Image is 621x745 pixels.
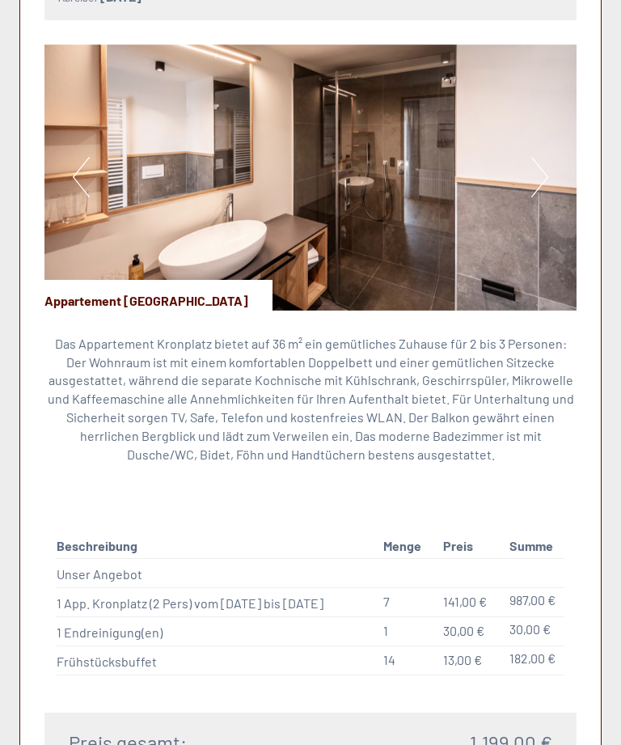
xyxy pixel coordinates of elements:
span: 13,00 € [443,652,482,667]
th: Menge [377,534,437,559]
td: 182,00 € [503,646,564,675]
td: 1 App. Kronplatz (2 Pers) vom [DATE] bis [DATE] [57,588,377,617]
td: Frühstücksbuffet [57,646,377,675]
td: 14 [377,646,437,675]
div: Guten Tag, wie können wir Ihnen helfen? [12,44,261,93]
span: 141,00 € [443,594,487,609]
th: Summe [503,534,564,559]
div: Appartements & Wellness [PERSON_NAME] [24,47,253,60]
td: 7 [377,588,437,617]
td: Unser Angebot [57,559,377,588]
button: Previous [73,157,90,197]
small: 17:57 [24,78,253,90]
button: Senden [425,419,532,455]
button: Next [531,157,548,197]
td: 1 [377,617,437,646]
td: 987,00 € [503,588,564,617]
img: image [44,44,577,311]
td: 1 Endreinigung(en) [57,617,377,646]
th: Preis [437,534,503,559]
div: Appartement [GEOGRAPHIC_DATA] [44,280,272,311]
div: Donnerstag [217,12,316,40]
td: 30,00 € [503,617,564,646]
span: 30,00 € [443,623,484,638]
p: Das Appartement Kronplatz bietet auf 36 m² ein gemütliches Zuhause für 2 bis 3 Personen: Der Wohn... [44,335,577,464]
th: Beschreibung [57,534,377,559]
